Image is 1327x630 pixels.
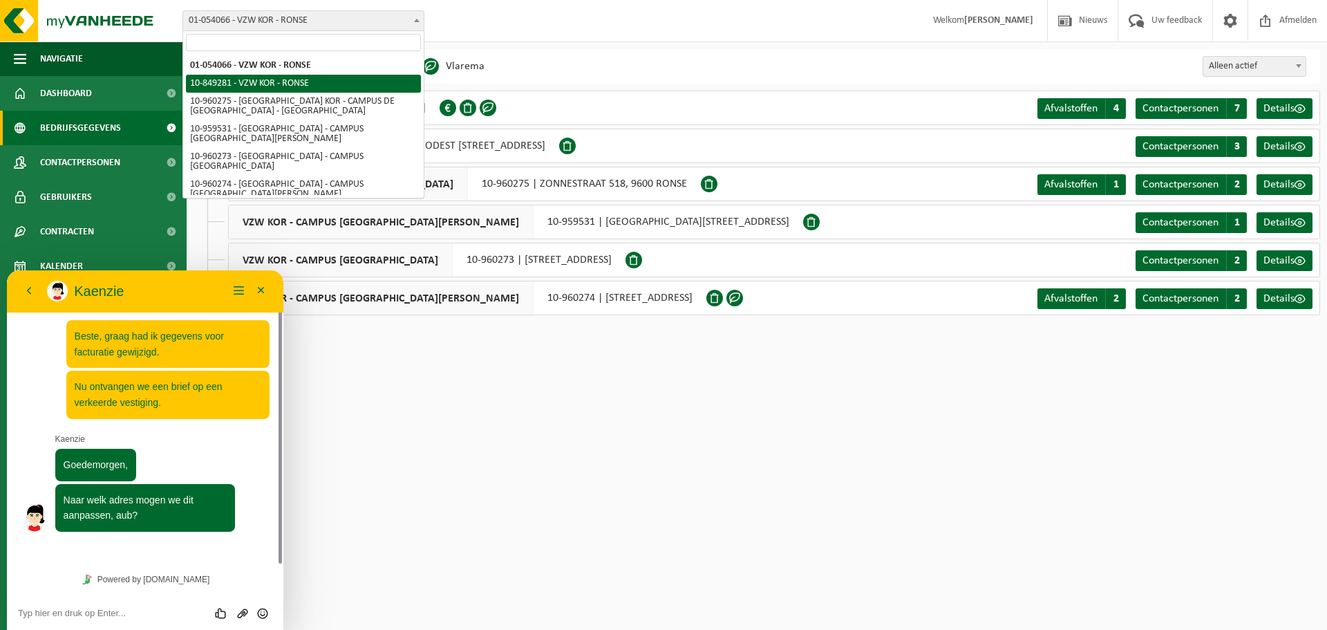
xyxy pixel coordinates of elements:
[1105,288,1126,309] span: 2
[229,205,534,239] span: VZW KOR - CAMPUS [GEOGRAPHIC_DATA][PERSON_NAME]
[1136,136,1247,157] a: Contactpersonen 3
[422,56,484,77] li: Vlarema
[205,336,265,350] div: Group of buttons
[1257,288,1312,309] a: Details
[228,205,803,239] div: 10-959531 | [GEOGRAPHIC_DATA][STREET_ADDRESS]
[1142,293,1218,304] span: Contactpersonen
[186,176,421,203] li: 10-960274 - [GEOGRAPHIC_DATA] - CAMPUS [GEOGRAPHIC_DATA][PERSON_NAME]
[1257,98,1312,119] a: Details
[186,120,421,148] li: 10-959531 - [GEOGRAPHIC_DATA] - CAMPUS [GEOGRAPHIC_DATA][PERSON_NAME]
[964,15,1033,26] strong: [PERSON_NAME]
[1142,255,1218,266] span: Contactpersonen
[1263,255,1295,266] span: Details
[1037,174,1126,195] a: Afvalstoffen 1
[1142,141,1218,152] span: Contactpersonen
[229,243,453,277] span: VZW KOR - CAMPUS [GEOGRAPHIC_DATA]
[225,336,245,350] button: Upload bestand
[1136,250,1247,271] a: Contactpersonen 2
[40,111,121,145] span: Bedrijfsgegevens
[1226,212,1247,233] span: 1
[1226,250,1247,271] span: 2
[186,148,421,176] li: 10-960273 - [GEOGRAPHIC_DATA] - CAMPUS [GEOGRAPHIC_DATA]
[1044,103,1098,114] span: Afvalstoffen
[1257,174,1312,195] a: Details
[186,93,421,120] li: 10-960275 - [GEOGRAPHIC_DATA] KOR - CAMPUS DE [GEOGRAPHIC_DATA] - [GEOGRAPHIC_DATA]
[40,76,92,111] span: Dashboard
[7,270,283,630] iframe: chat widget
[1226,174,1247,195] span: 2
[1226,98,1247,119] span: 7
[186,75,421,93] li: 10-849281 - VZW KOR - RONSE
[1105,98,1126,119] span: 4
[228,243,625,277] div: 10-960273 | [STREET_ADDRESS]
[1037,288,1126,309] a: Afvalstoffen 2
[1142,103,1218,114] span: Contactpersonen
[1136,288,1247,309] a: Contactpersonen 2
[40,145,120,180] span: Contactpersonen
[205,336,226,350] div: Beoordeel deze chat
[1263,217,1295,228] span: Details
[182,10,424,31] span: 01-054066 - VZW KOR - RONSE
[1136,212,1247,233] a: Contactpersonen 1
[1142,179,1218,190] span: Contactpersonen
[1263,103,1295,114] span: Details
[1136,98,1247,119] a: Contactpersonen 7
[1142,217,1218,228] span: Contactpersonen
[1037,98,1126,119] a: Afvalstoffen 4
[186,57,421,75] li: 01-054066 - VZW KOR - RONSE
[70,300,207,318] a: Powered by [DOMAIN_NAME]
[1263,293,1295,304] span: Details
[1105,174,1126,195] span: 1
[40,180,92,214] span: Gebruikers
[229,281,534,315] span: VZW KOR - CAMPUS [GEOGRAPHIC_DATA][PERSON_NAME]
[1257,212,1312,233] a: Details
[1226,288,1247,309] span: 2
[1226,136,1247,157] span: 3
[40,249,83,284] span: Kalender
[183,11,424,30] span: 01-054066 - VZW KOR - RONSE
[1263,141,1295,152] span: Details
[245,336,265,350] button: Emoji invoeren
[1263,179,1295,190] span: Details
[228,167,701,201] div: 10-960275 | ZONNESTRAAT 518, 9600 RONSE
[1044,179,1098,190] span: Afvalstoffen
[1257,136,1312,157] a: Details
[1203,56,1306,77] span: Alleen actief
[1136,174,1247,195] a: Contactpersonen 2
[1203,57,1306,76] span: Alleen actief
[1044,293,1098,304] span: Afvalstoffen
[40,214,94,249] span: Contracten
[75,304,85,314] img: Tawky_16x16.svg
[1257,250,1312,271] a: Details
[228,281,706,315] div: 10-960274 | [STREET_ADDRESS]
[40,41,83,76] span: Navigatie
